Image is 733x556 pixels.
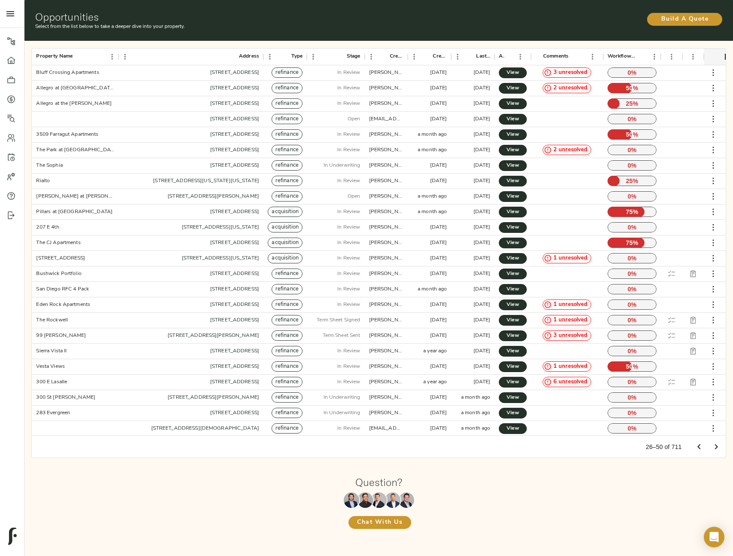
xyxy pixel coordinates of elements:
[430,239,447,247] div: 14 days ago
[631,285,637,293] span: %
[499,129,526,140] a: View
[507,192,518,201] span: View
[369,193,404,200] div: zach@fulcrumlendingcorp.com
[473,255,491,262] div: 10 days ago
[647,13,722,26] button: Build A Quote
[369,85,404,92] div: zach@fulcrumlendingcorp.com
[106,50,119,63] button: Menu
[499,253,526,264] a: View
[369,332,404,339] div: ken@fulcrumlabs.io
[499,377,526,388] a: View
[430,224,447,231] div: 23 days ago
[451,50,464,63] button: Menu
[631,347,637,355] span: %
[421,51,433,63] button: Sort
[499,315,526,326] a: View
[210,410,259,415] a: [STREET_ADDRESS]
[631,146,637,154] span: %
[348,516,411,529] button: Chat With Us
[507,130,518,139] span: View
[543,253,592,263] div: 1 unresolved
[499,423,526,434] a: View
[661,48,682,65] div: DD
[418,147,447,154] div: a month ago
[408,50,421,63] button: Menu
[210,287,259,292] a: [STREET_ADDRESS]
[227,51,239,63] button: Sort
[369,239,404,247] div: zach@fulcrumlendingcorp.com
[369,162,404,169] div: justin@fulcrumlendingcorp.com
[473,286,491,293] div: 13 days ago
[272,100,302,108] span: refinance
[608,191,657,202] p: 0
[430,255,447,262] div: 21 days ago
[433,48,447,65] div: Created
[210,86,259,91] a: [STREET_ADDRESS]
[210,147,259,153] a: [STREET_ADDRESS]
[430,317,447,324] div: 7 months ago
[464,51,476,63] button: Sort
[268,239,302,247] span: acquisition
[633,238,638,247] span: %
[291,48,302,65] div: Type
[499,83,526,94] a: View
[210,132,259,137] a: [STREET_ADDRESS]
[36,332,86,339] div: 99 Rogers
[473,162,491,169] div: 8 days ago
[633,84,638,92] span: %
[36,147,114,154] div: The Park at Devonshire
[473,100,491,107] div: 8 days ago
[36,177,50,185] div: Rialto
[608,284,657,294] p: 0
[608,299,657,310] p: 0
[507,347,518,356] span: View
[430,69,447,76] div: 8 months ago
[337,223,360,231] p: In Review
[337,131,360,138] p: In Review
[550,378,591,386] span: 6 unresolved
[631,269,637,278] span: %
[473,208,491,216] div: 8 days ago
[473,147,491,154] div: 8 days ago
[603,48,661,65] div: Workflow Progress
[337,285,360,293] p: In Review
[263,48,307,65] div: Type
[272,131,302,139] span: refinance
[272,177,302,185] span: refinance
[263,50,276,63] button: Menu
[608,315,657,325] p: 0
[499,299,526,310] a: View
[369,348,404,355] div: zach@fulcrumlendingcorp.com
[357,517,403,528] span: Chat With Us
[608,145,657,155] p: 0
[272,285,302,293] span: refinance
[36,208,113,216] div: Pillars at Great Bridge
[473,177,491,185] div: 8 days ago
[633,130,638,139] span: %
[473,332,491,339] div: 15 days ago
[337,254,360,262] p: In Review
[151,426,259,431] a: [STREET_ADDRESS][DEMOGRAPHIC_DATA]
[369,301,404,309] div: zach@fulcrumlendingcorp.com
[210,318,259,323] a: [STREET_ADDRESS]
[348,192,360,200] p: Open
[586,50,599,63] button: Menu
[608,176,657,186] p: 25
[656,14,714,25] span: Build A Quote
[499,114,526,125] a: View
[272,192,302,201] span: refinance
[660,51,672,63] button: Sort
[357,492,373,508] img: Kenneth Mendonça
[507,238,518,247] span: View
[418,131,447,138] div: a month ago
[507,300,518,309] span: View
[73,51,85,63] button: Sort
[272,162,302,170] span: refinance
[239,48,259,65] div: Address
[36,100,112,107] div: Allegro at the Woods
[36,255,85,262] div: 241 Mulberry St
[408,48,451,65] div: Created
[153,178,259,183] a: [STREET_ADDRESS][US_STATE][US_STATE]
[507,146,518,155] span: View
[499,330,526,341] a: View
